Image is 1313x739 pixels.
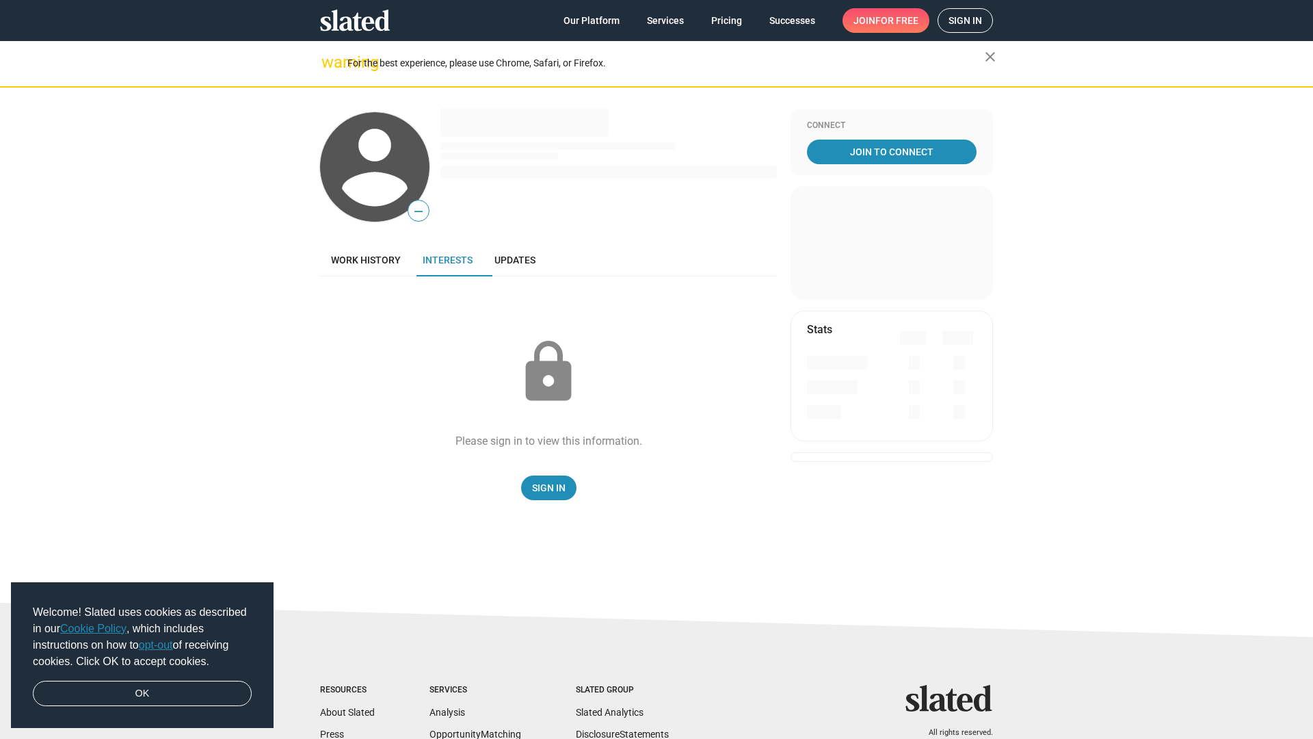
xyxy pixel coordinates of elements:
span: Sign in [949,9,982,32]
a: Analysis [429,707,465,718]
a: Cookie Policy [60,623,127,634]
a: Joinfor free [843,8,929,33]
div: Resources [320,685,375,696]
a: dismiss cookie message [33,681,252,707]
div: For the best experience, please use Chrome, Safari, or Firefox. [347,54,985,73]
a: Work history [320,244,412,276]
span: Successes [769,8,815,33]
span: for free [875,8,918,33]
span: Interests [423,255,473,265]
a: Sign In [521,476,576,500]
span: Sign In [532,476,566,500]
span: Pricing [711,8,742,33]
span: Welcome! Slated uses cookies as described in our , which includes instructions on how to of recei... [33,604,252,670]
a: Successes [758,8,826,33]
span: Join To Connect [810,140,974,164]
a: About Slated [320,707,375,718]
a: Updates [483,244,546,276]
div: cookieconsent [11,582,274,729]
a: Pricing [700,8,753,33]
div: Please sign in to view this information. [455,434,642,448]
a: Sign in [938,8,993,33]
span: Services [647,8,684,33]
a: Slated Analytics [576,707,644,718]
a: Our Platform [553,8,631,33]
a: Join To Connect [807,140,977,164]
div: Services [429,685,521,696]
a: Services [636,8,695,33]
span: Our Platform [563,8,620,33]
span: Join [853,8,918,33]
a: opt-out [139,639,173,651]
span: — [408,203,429,220]
mat-icon: close [982,49,998,65]
mat-icon: lock [514,338,583,406]
mat-card-title: Stats [807,322,832,337]
span: Updates [494,255,535,265]
span: Work history [331,255,401,265]
div: Connect [807,120,977,131]
mat-icon: warning [321,54,338,70]
a: Interests [412,244,483,276]
div: Slated Group [576,685,669,696]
